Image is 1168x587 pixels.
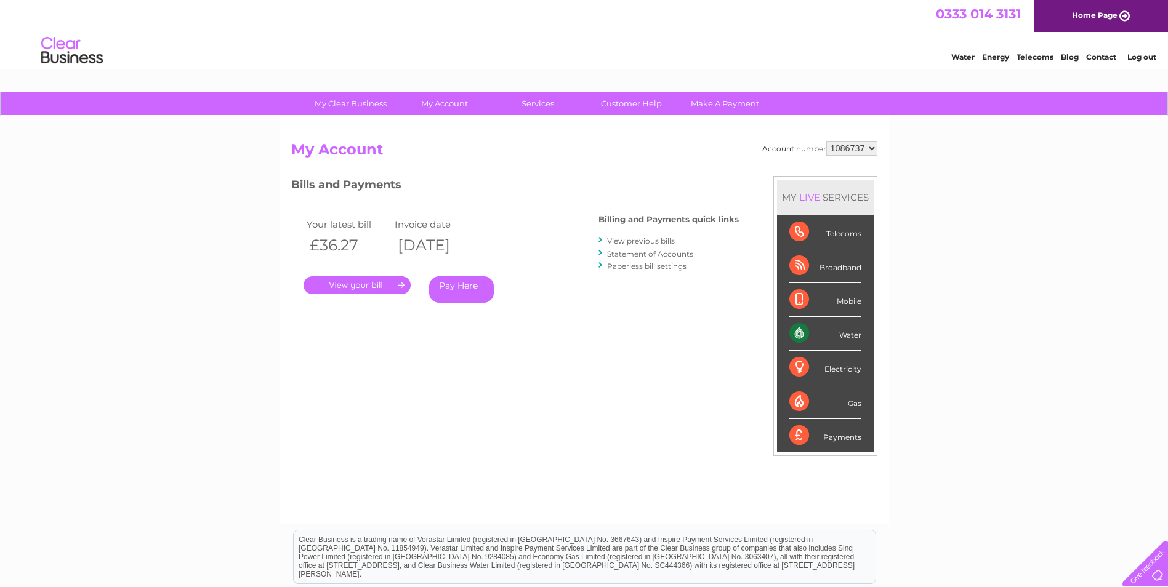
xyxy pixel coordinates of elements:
[777,180,874,215] div: MY SERVICES
[429,276,494,303] a: Pay Here
[487,92,589,115] a: Services
[41,32,103,70] img: logo.png
[1061,52,1079,62] a: Blog
[393,92,495,115] a: My Account
[674,92,776,115] a: Make A Payment
[789,317,861,351] div: Water
[607,236,675,246] a: View previous bills
[294,7,876,60] div: Clear Business is a trading name of Verastar Limited (registered in [GEOGRAPHIC_DATA] No. 3667643...
[392,233,480,258] th: [DATE]
[936,6,1021,22] a: 0333 014 3131
[789,385,861,419] div: Gas
[581,92,682,115] a: Customer Help
[789,215,861,249] div: Telecoms
[982,52,1009,62] a: Energy
[797,191,823,203] div: LIVE
[304,233,392,258] th: £36.27
[304,216,392,233] td: Your latest bill
[789,351,861,385] div: Electricity
[291,141,877,164] h2: My Account
[789,419,861,452] div: Payments
[392,216,480,233] td: Invoice date
[598,215,739,224] h4: Billing and Payments quick links
[304,276,411,294] a: .
[1127,52,1156,62] a: Log out
[762,141,877,156] div: Account number
[300,92,401,115] a: My Clear Business
[1017,52,1053,62] a: Telecoms
[291,176,739,198] h3: Bills and Payments
[789,249,861,283] div: Broadband
[607,249,693,258] a: Statement of Accounts
[1086,52,1116,62] a: Contact
[789,283,861,317] div: Mobile
[607,262,687,271] a: Paperless bill settings
[951,52,975,62] a: Water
